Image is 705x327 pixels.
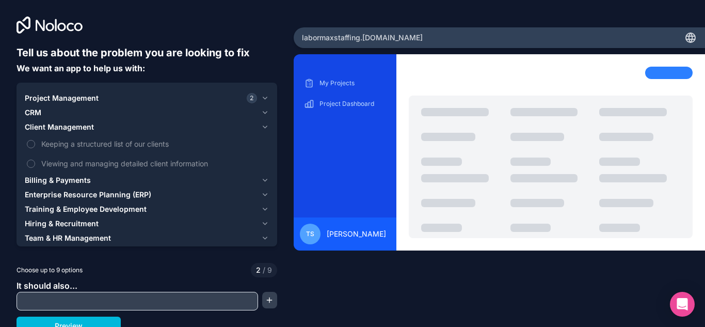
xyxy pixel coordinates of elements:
[17,266,83,275] span: Choose up to 9 options
[25,107,41,118] span: CRM
[25,204,147,214] span: Training & Employee Development
[25,231,269,245] button: Team & HR Management
[670,292,695,317] div: Open Intercom Messenger
[25,122,94,132] span: Client Management
[247,93,257,103] span: 2
[25,202,269,216] button: Training & Employee Development
[41,138,267,149] span: Keeping a structured list of our clients
[261,265,272,275] span: 9
[25,219,99,229] span: Hiring & Recruitment
[327,229,386,239] span: [PERSON_NAME]
[27,160,35,168] button: Viewing and managing detailed client information
[25,233,111,243] span: Team & HR Management
[306,230,314,238] span: TS
[263,266,265,274] span: /
[17,45,277,60] h6: Tell us about the problem you are looking to fix
[302,33,423,43] span: labormaxstaffing .[DOMAIN_NAME]
[25,134,269,173] div: Client Management
[25,91,269,105] button: Project Management2
[25,105,269,120] button: CRM
[302,75,388,209] div: scrollable content
[41,158,267,169] span: Viewing and managing detailed client information
[319,100,386,108] p: Project Dashboard
[25,190,151,200] span: Enterprise Resource Planning (ERP)
[25,175,91,185] span: Billing & Payments
[25,173,269,188] button: Billing & Payments
[25,188,269,202] button: Enterprise Resource Planning (ERP)
[17,281,77,291] span: It should also...
[17,63,145,73] span: We want an app to help us with:
[25,216,269,231] button: Hiring & Recruitment
[319,79,386,87] p: My Projects
[25,93,99,103] span: Project Management
[25,120,269,134] button: Client Management
[256,265,261,275] span: 2
[27,140,35,148] button: Keeping a structured list of our clients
